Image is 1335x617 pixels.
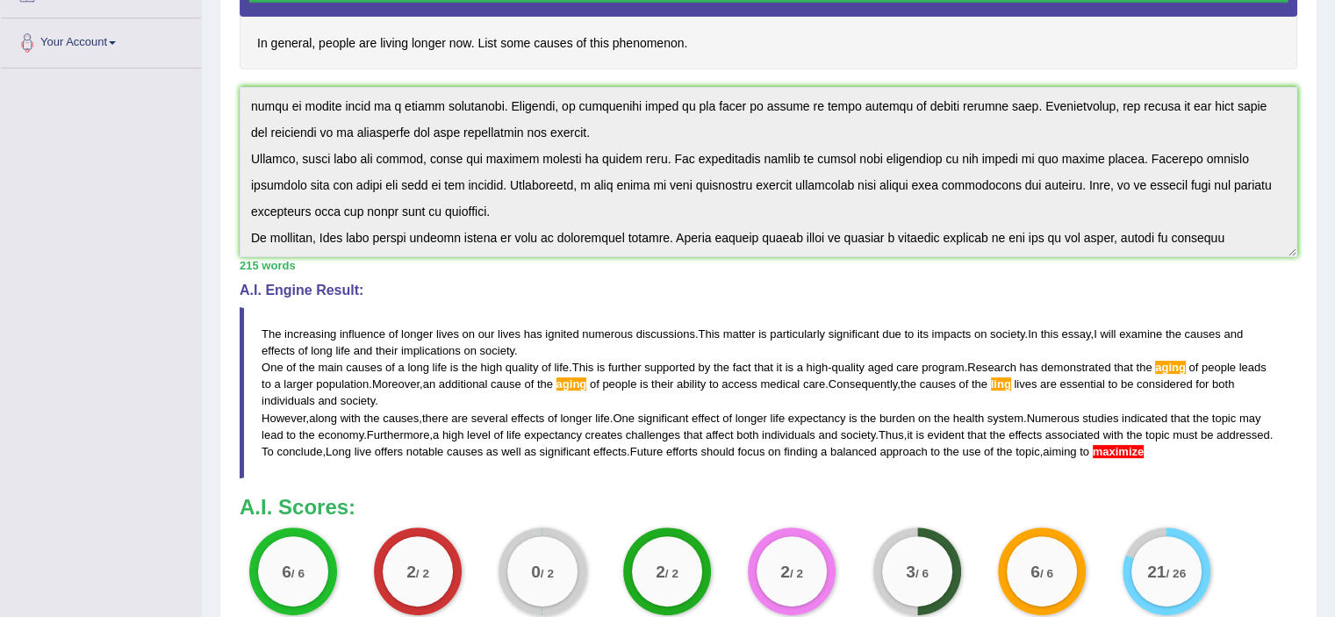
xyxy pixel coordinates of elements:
small: / 6 [1039,567,1052,580]
span: with [1102,428,1123,441]
div: 215 words [240,257,1297,274]
span: particularly [770,327,825,341]
span: of [542,361,551,374]
span: supported [644,361,695,374]
span: notable [406,445,444,458]
span: The [262,327,281,341]
span: the [363,412,379,425]
span: essential [1059,377,1104,391]
span: individuals [262,394,315,407]
span: of [590,377,599,391]
span: Possible spelling mistake. ‘aging’ is American English. (did you mean: ageing) [556,377,587,391]
span: lives [1014,377,1037,391]
span: as [486,445,499,458]
span: Long [326,445,351,458]
span: quality [506,361,539,374]
span: the [462,361,477,374]
span: its [917,327,929,341]
big: 21 [1147,562,1166,581]
span: a [433,428,439,441]
span: aiming [1043,445,1076,458]
span: the [1136,361,1152,374]
small: / 6 [291,567,305,580]
span: is [597,361,605,374]
span: approach [879,445,927,458]
span: with [341,412,361,425]
big: 2 [656,562,665,581]
span: lead [262,428,284,441]
big: 6 [282,562,291,581]
span: health [953,412,984,425]
span: a [398,361,404,374]
span: care [896,361,918,374]
span: Did you mean “long”? [991,377,1011,391]
span: people [1202,361,1236,374]
span: that [1171,412,1190,425]
span: high [806,361,828,374]
span: their [651,377,673,391]
span: and [354,344,373,357]
span: significant [539,445,590,458]
span: for [1195,377,1209,391]
small: / 2 [665,567,678,580]
span: long [407,361,429,374]
span: longer [560,412,592,425]
span: medical [760,377,800,391]
span: due [882,327,901,341]
span: of [298,344,308,357]
span: life [595,412,610,425]
span: the [972,377,987,391]
span: numerous [582,327,633,341]
span: effects [1008,428,1042,441]
span: the [299,361,315,374]
span: that [1114,361,1133,374]
span: as [524,445,536,458]
span: Research [967,361,1016,374]
span: on [918,412,930,425]
span: on [463,344,476,357]
span: expectancy [524,428,582,441]
span: I [1094,327,1097,341]
span: high [442,428,464,441]
span: quality [831,361,865,374]
span: implications [401,344,461,357]
span: use [962,445,980,458]
span: effects [262,344,295,357]
span: the [714,361,729,374]
span: both [736,428,758,441]
span: and [318,394,337,407]
span: affect [706,428,734,441]
span: Furthermore [367,428,430,441]
span: is [915,428,923,441]
span: the [1126,428,1142,441]
span: additional [439,377,488,391]
span: access [721,377,757,391]
span: is [450,361,458,374]
span: program [922,361,964,374]
span: to [930,445,940,458]
span: This [572,361,594,374]
span: significant [829,327,879,341]
span: several [471,412,508,425]
span: causes [1184,327,1220,341]
span: balanced [830,445,877,458]
span: to [262,377,271,391]
span: Future [630,445,664,458]
span: on [768,445,780,458]
span: effect [692,412,720,425]
span: increasing [284,327,336,341]
span: topic [1212,412,1236,425]
span: fact [733,361,751,374]
span: main [318,361,342,374]
span: Consequently [829,377,898,391]
span: causes [447,445,483,458]
span: life [335,344,350,357]
span: be [1201,428,1213,441]
span: One [613,412,635,425]
span: has [524,327,542,341]
span: be [1121,377,1133,391]
span: of [385,361,395,374]
span: well [501,445,520,458]
span: will [1100,327,1116,341]
span: offers [375,445,403,458]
